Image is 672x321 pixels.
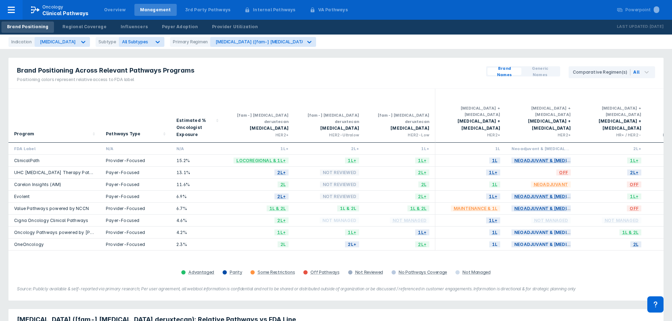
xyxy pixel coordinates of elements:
div: Internal Pathways [253,7,295,13]
div: [MEDICAL_DATA] [40,39,76,44]
span: Neoadjuvant & [MEDICAL_DATA] [511,192,595,200]
div: Powerpoint [625,7,659,13]
div: [MEDICAL_DATA] + [MEDICAL_DATA] [511,105,571,118]
div: [MEDICAL_DATA] ([fam-] [MEDICAL_DATA] deruxtecan) [216,39,332,44]
span: Neoadjuvant & [MEDICAL_DATA] [511,240,595,248]
p: [DATE] [649,23,664,30]
div: 2L+ [300,146,359,152]
div: Sort [171,89,224,143]
div: HER2-Ultralow [300,132,359,138]
span: 2L [630,240,641,248]
span: Not Reviewed [320,180,359,189]
span: 1L+ [415,228,429,236]
div: Influencers [121,24,148,30]
span: 2L [418,180,429,189]
div: 1L+ [229,146,289,152]
figcaption: Source: Publicly available & self-reported via primary research; Per user agreement, all webtool ... [17,286,655,292]
div: HR+ / HER2- [582,132,641,138]
div: Payer Adoption [162,24,198,30]
span: 2L+ [627,168,641,177]
div: [MEDICAL_DATA] + [MEDICAL_DATA] [511,118,571,132]
div: 4.2% [176,229,218,235]
span: 1L+ [274,228,289,236]
div: 6.7% [176,205,218,211]
div: 2.3% [176,241,218,247]
div: Positioning colors represent relative access to FDA label [17,76,194,83]
span: Neoadjuvant & [MEDICAL_DATA] [511,204,595,212]
div: [MEDICAL_DATA] [370,125,429,132]
div: [MEDICAL_DATA] [300,125,359,132]
span: Not Managed [602,216,641,224]
span: Not Managed [320,216,359,224]
span: 2L+ [415,240,429,248]
span: Not Managed [531,216,571,224]
a: Overview [98,4,132,16]
div: Not Reviewed [355,270,383,275]
div: All [633,69,640,75]
a: Carelon Insights (AIM) [14,182,61,187]
span: Locoregional & 1L+ [234,156,289,165]
span: 2L+ [274,216,289,224]
div: 2L+ [582,146,641,152]
div: VA Pathways [318,7,348,13]
div: Provider Utilization [212,24,258,30]
span: OFF [627,204,641,212]
div: [MEDICAL_DATA] [229,125,289,132]
div: Not Managed [462,270,491,275]
div: Provider-Focused [106,229,165,235]
a: Provider Utilization [206,21,264,33]
div: 6.9% [176,193,218,199]
div: 15.2% [176,158,218,163]
div: Sort [100,89,171,143]
span: 1L & 2L [407,204,429,212]
button: Generic Names [521,68,559,75]
span: OFF [627,180,641,189]
div: [MEDICAL_DATA] + [MEDICAL_DATA] [582,105,641,118]
a: Payer Adoption [156,21,204,33]
div: Advantaged [188,270,214,275]
span: All Subtypes [122,39,148,44]
div: Brand Positioning [7,24,48,30]
div: Sort [8,89,100,143]
div: Overview [104,7,126,13]
div: Pathways Type [106,130,141,137]
span: 2L+ [345,240,359,248]
span: 1L [489,180,500,189]
div: Indication [8,37,35,47]
span: 1L [489,240,500,248]
span: 1L+ [486,192,500,200]
div: Estimated % Oncologist Exposure [176,117,214,138]
a: Cigna Oncology Clinical Pathways [14,218,88,223]
div: Payer-Focused [106,193,165,199]
div: HER2-Low [370,132,429,138]
span: 1L & 2L [337,204,359,212]
div: N/A [176,146,218,152]
span: Generic Names [524,65,556,78]
div: Comparative Regimen(s) [573,69,630,75]
div: [MEDICAL_DATA] + [MEDICAL_DATA] [582,118,641,132]
div: [fam-] [MEDICAL_DATA] deruxtecan [370,112,429,125]
span: 1L & 2L [619,228,641,236]
div: N/A [106,146,165,152]
div: Primary Regimen [170,37,210,47]
div: Off Pathways [310,270,339,275]
div: Neoadjuvant & [MEDICAL_DATA] [511,146,571,152]
span: 1L+ [627,156,641,165]
span: 1L+ [415,156,429,165]
div: [fam-] [MEDICAL_DATA] deruxtecan [300,112,359,125]
div: Some Restrictions [258,270,295,275]
span: Not Managed [390,216,429,224]
span: Clinical Pathways [42,10,89,16]
a: Management [134,4,177,16]
div: Payer-Focused [106,217,165,223]
span: 1L+ [486,216,500,224]
a: OneOncology [14,242,44,247]
div: No Pathways Coverage [399,270,447,275]
span: 2L+ [274,168,289,177]
div: Provider-Focused [106,158,165,163]
span: 1L+ [627,192,641,200]
span: Neoadjuvant [531,180,571,189]
div: Contact Support [647,296,664,313]
div: [MEDICAL_DATA] + [MEDICAL_DATA] [441,118,500,132]
span: 2L [278,240,289,248]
